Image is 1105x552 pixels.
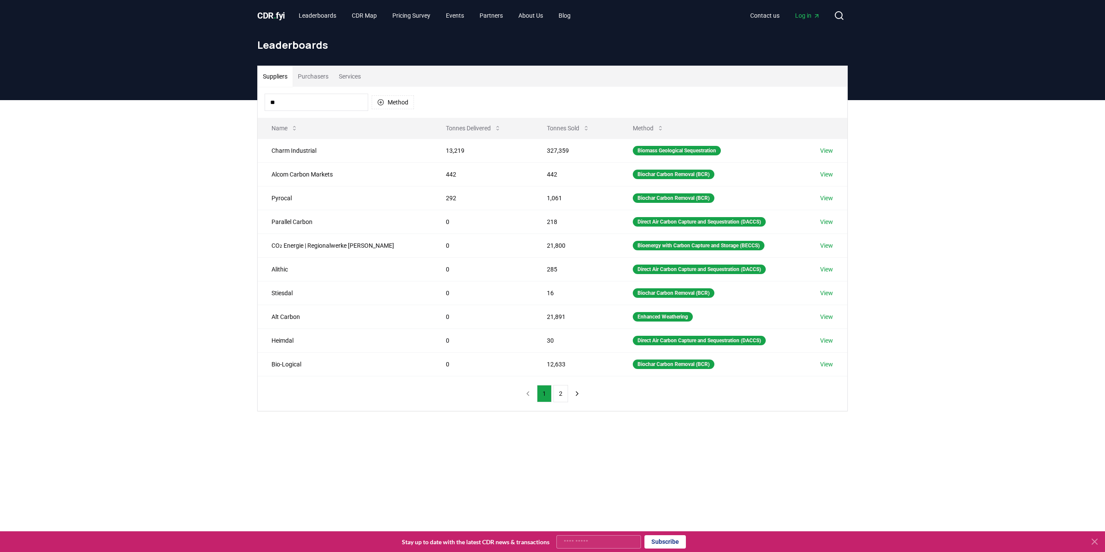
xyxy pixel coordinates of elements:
[385,8,437,23] a: Pricing Survey
[633,265,766,274] div: Direct Air Carbon Capture and Sequestration (DACCS)
[258,162,432,186] td: Alcom Carbon Markets
[533,257,619,281] td: 285
[633,288,714,298] div: Biochar Carbon Removal (BCR)
[258,257,432,281] td: Alithic
[626,120,671,137] button: Method
[439,120,508,137] button: Tonnes Delivered
[537,385,552,402] button: 1
[257,38,848,52] h1: Leaderboards
[795,11,820,20] span: Log in
[540,120,597,137] button: Tonnes Sold
[258,66,293,87] button: Suppliers
[258,281,432,305] td: Stiesdal
[258,210,432,233] td: Parallel Carbon
[432,328,533,352] td: 0
[533,352,619,376] td: 12,633
[743,8,786,23] a: Contact us
[511,8,550,23] a: About Us
[820,312,833,321] a: View
[633,170,714,179] div: Biochar Carbon Removal (BCR)
[432,233,533,257] td: 0
[432,305,533,328] td: 0
[820,218,833,226] a: View
[533,162,619,186] td: 442
[293,66,334,87] button: Purchasers
[633,241,764,250] div: Bioenergy with Carbon Capture and Storage (BECCS)
[743,8,827,23] nav: Main
[439,8,471,23] a: Events
[257,9,285,22] a: CDR.fyi
[432,162,533,186] td: 442
[633,146,721,155] div: Biomass Geological Sequestration
[473,8,510,23] a: Partners
[633,193,714,203] div: Biochar Carbon Removal (BCR)
[432,139,533,162] td: 13,219
[570,385,584,402] button: next page
[372,95,414,109] button: Method
[533,328,619,352] td: 30
[432,257,533,281] td: 0
[345,8,384,23] a: CDR Map
[533,305,619,328] td: 21,891
[292,8,578,23] nav: Main
[533,210,619,233] td: 218
[258,233,432,257] td: CO₂ Energie | Regionalwerke [PERSON_NAME]
[257,10,285,21] span: CDR fyi
[533,139,619,162] td: 327,359
[820,194,833,202] a: View
[258,328,432,352] td: Heimdal
[274,10,276,21] span: .
[633,336,766,345] div: Direct Air Carbon Capture and Sequestration (DACCS)
[633,312,693,322] div: Enhanced Weathering
[292,8,343,23] a: Leaderboards
[334,66,366,87] button: Services
[788,8,827,23] a: Log in
[552,8,578,23] a: Blog
[533,281,619,305] td: 16
[432,186,533,210] td: 292
[258,352,432,376] td: Bio-Logical
[820,146,833,155] a: View
[258,139,432,162] td: Charm Industrial
[820,170,833,179] a: View
[820,241,833,250] a: View
[533,186,619,210] td: 1,061
[820,289,833,297] a: View
[265,120,305,137] button: Name
[820,336,833,345] a: View
[820,265,833,274] a: View
[633,360,714,369] div: Biochar Carbon Removal (BCR)
[432,352,533,376] td: 0
[258,186,432,210] td: Pyrocal
[633,217,766,227] div: Direct Air Carbon Capture and Sequestration (DACCS)
[820,360,833,369] a: View
[258,305,432,328] td: Alt Carbon
[533,233,619,257] td: 21,800
[553,385,568,402] button: 2
[432,210,533,233] td: 0
[432,281,533,305] td: 0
